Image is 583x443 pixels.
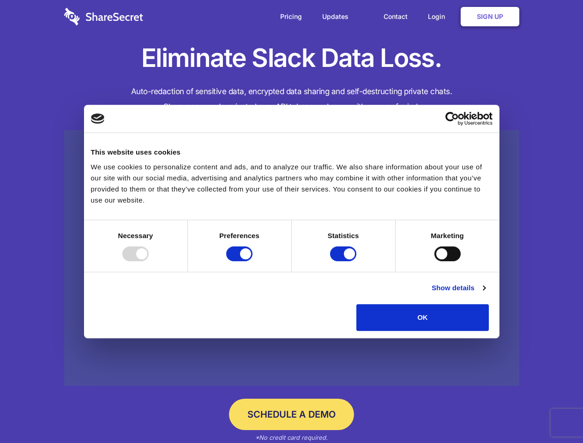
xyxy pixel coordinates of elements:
div: This website uses cookies [91,147,493,158]
a: Contact [374,2,417,31]
h1: Eliminate Slack Data Loss. [64,42,519,75]
img: logo [91,114,105,124]
strong: Necessary [118,232,153,239]
a: Show details [432,282,485,293]
a: Usercentrics Cookiebot - opens in a new window [412,112,493,126]
strong: Preferences [219,232,259,239]
button: OK [356,304,489,331]
strong: Statistics [328,232,359,239]
img: logo-wordmark-white-trans-d4663122ce5f474addd5e946df7df03e33cb6a1c49d2221995e7729f52c070b2.svg [64,8,143,25]
em: *No credit card required. [255,434,328,441]
a: Login [419,2,459,31]
strong: Marketing [431,232,464,239]
a: Pricing [271,2,311,31]
h4: Auto-redaction of sensitive data, encrypted data sharing and self-destructing private chats. Shar... [64,84,519,114]
div: We use cookies to personalize content and ads, and to analyze our traffic. We also share informat... [91,162,493,206]
a: Sign Up [461,7,519,26]
a: Schedule a Demo [229,399,354,430]
a: Wistia video thumbnail [64,130,519,386]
